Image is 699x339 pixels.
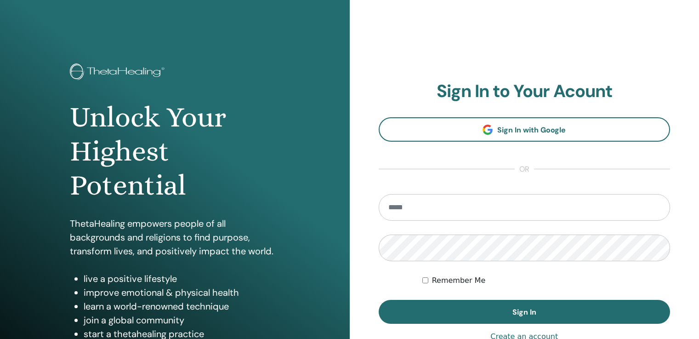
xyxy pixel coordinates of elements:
[84,286,280,299] li: improve emotional & physical health
[70,217,280,258] p: ThetaHealing empowers people of all backgrounds and religions to find purpose, transform lives, a...
[84,313,280,327] li: join a global community
[70,100,280,203] h1: Unlock Your Highest Potential
[497,125,566,135] span: Sign In with Google
[422,275,670,286] div: Keep me authenticated indefinitely or until I manually logout
[515,164,534,175] span: or
[432,275,486,286] label: Remember Me
[379,81,671,102] h2: Sign In to Your Acount
[512,307,536,317] span: Sign In
[84,272,280,286] li: live a positive lifestyle
[379,117,671,142] a: Sign In with Google
[84,299,280,313] li: learn a world-renowned technique
[379,300,671,324] button: Sign In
